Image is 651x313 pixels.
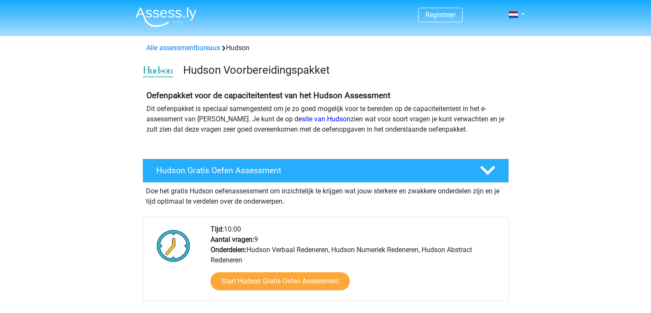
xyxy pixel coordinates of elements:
[211,246,247,254] b: Onderdelen:
[143,183,509,207] div: Doe het gratis Hudson oefenassessment om inzichtelijk te krijgen wat jouw sterkere en zwakkere on...
[152,224,195,267] img: Klok
[143,43,508,53] div: Hudson
[156,166,466,175] h4: Hudson Gratis Oefen Assessment
[136,7,196,27] img: Assessly
[143,66,173,78] img: cefd0e47479f4eb8e8c001c0d358d5812e054fa8.png
[211,272,350,290] a: Start Hudson Gratis Oefen Assessment
[204,224,508,301] div: 10:00 9 Hudson Verbaal Redeneren, Hudson Numeriek Redeneren, Hudson Abstract Redeneren
[211,225,224,233] b: Tijd:
[183,63,502,77] h3: Hudson Voorbereidingspakket
[425,11,455,19] a: Registreer
[211,235,254,244] b: Aantal vragen:
[302,115,351,123] a: site van Hudson
[146,90,390,100] b: Oefenpakket voor de capaciteitentest van het Hudson Assessment
[146,104,505,135] p: Dit oefenpakket is speciaal samengesteld om je zo goed mogelijk voor te bereiden op de capaciteit...
[139,159,512,183] a: Hudson Gratis Oefen Assessment
[146,44,220,52] a: Alle assessmentbureaus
